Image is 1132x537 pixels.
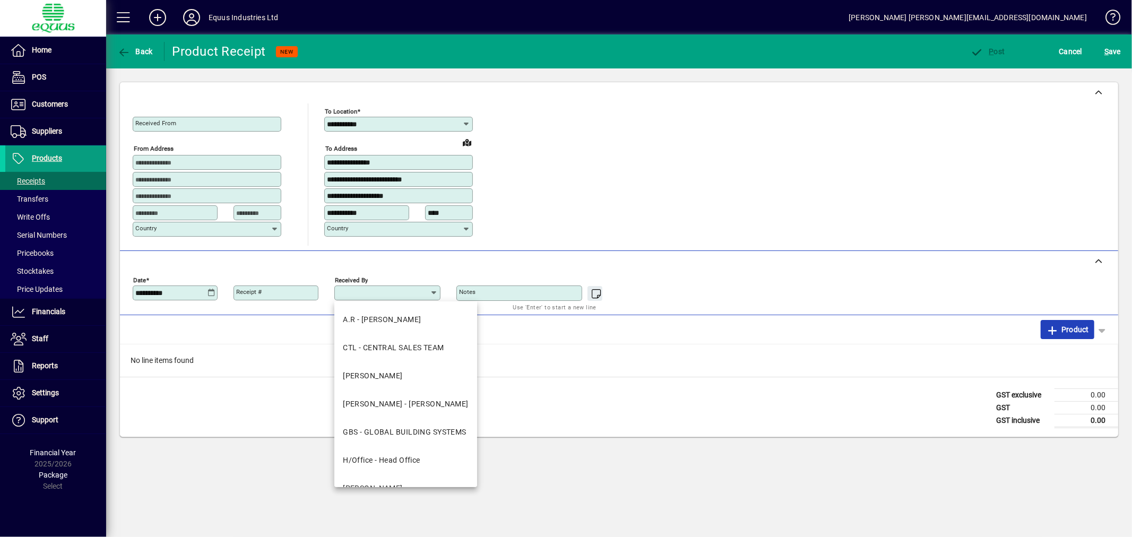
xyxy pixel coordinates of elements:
span: ave [1104,43,1121,60]
a: Suppliers [5,118,106,145]
app-page-header-button: Back [106,42,165,61]
div: [PERSON_NAME] - [PERSON_NAME] [343,399,469,410]
span: Stocktakes [11,267,54,275]
mat-label: Receipt # [236,288,262,296]
td: GST inclusive [991,414,1055,427]
a: Pricebooks [5,244,106,262]
td: GST exclusive [991,388,1055,401]
button: Post [968,42,1008,61]
span: Support [32,415,58,424]
span: Cancel [1059,43,1083,60]
span: Customers [32,100,68,108]
span: POS [32,73,46,81]
span: Receipts [11,177,45,185]
a: Serial Numbers [5,226,106,244]
div: GBS - GLOBAL BUILDING SYSTEMS [343,427,466,438]
a: Staff [5,326,106,352]
div: Product Receipt [172,43,266,60]
span: Pricebooks [11,249,54,257]
a: Write Offs [5,208,106,226]
span: Financials [32,307,65,316]
span: Serial Numbers [11,231,67,239]
mat-label: To location [325,108,357,115]
mat-option: GBS - GLOBAL BUILDING SYSTEMS [334,418,477,446]
mat-label: Country [327,224,348,232]
a: Knowledge Base [1098,2,1119,37]
a: Reports [5,353,106,379]
div: [PERSON_NAME] [PERSON_NAME][EMAIL_ADDRESS][DOMAIN_NAME] [849,9,1087,26]
a: Stocktakes [5,262,106,280]
button: Cancel [1057,42,1085,61]
div: H/Office - Head Office [343,455,420,466]
td: 0.00 [1055,401,1118,414]
a: Support [5,407,106,434]
a: POS [5,64,106,91]
div: No line items found [120,344,1118,377]
mat-label: Received From [135,119,176,127]
span: Transfers [11,195,48,203]
mat-option: CTL - CENTRAL SALES TEAM [334,334,477,362]
a: Settings [5,380,106,406]
span: Product [1046,321,1089,338]
span: Staff [32,334,48,343]
span: Back [117,47,153,56]
mat-label: Received by [335,276,368,283]
mat-label: Date [133,276,146,283]
span: P [989,47,994,56]
span: Settings [32,388,59,397]
div: Equus Industries Ltd [209,9,279,26]
mat-option: H/Office - Head Office [334,446,477,474]
button: Add [141,8,175,27]
div: [PERSON_NAME] [343,483,403,494]
span: Products [32,154,62,162]
span: Write Offs [11,213,50,221]
div: CTL - CENTRAL SALES TEAM [343,342,444,353]
mat-option: H.O - HERMAN OTINERU [334,474,477,503]
button: Profile [175,8,209,27]
a: Customers [5,91,106,118]
a: View on map [459,134,476,151]
span: Price Updates [11,285,63,293]
span: NEW [280,48,293,55]
span: Home [32,46,51,54]
td: 0.00 [1055,388,1118,401]
span: Suppliers [32,127,62,135]
button: Product [1041,320,1094,339]
mat-hint: Use 'Enter' to start a new line [513,301,597,313]
span: S [1104,47,1109,56]
button: Back [115,42,155,61]
span: ost [971,47,1005,56]
button: Save [1102,42,1124,61]
a: Price Updates [5,280,106,298]
mat-label: Notes [459,288,476,296]
mat-label: Country [135,224,157,232]
a: Home [5,37,106,64]
a: Receipts [5,172,106,190]
div: A.R - [PERSON_NAME] [343,314,421,325]
div: [PERSON_NAME] [343,370,403,382]
mat-option: G.W - GENE WALLIS [334,390,477,418]
span: Financial Year [30,448,76,457]
span: Reports [32,361,58,370]
mat-option: A.R - ANDRE ROBERTSON [334,306,477,334]
span: Package [39,471,67,479]
td: GST [991,401,1055,414]
mat-option: D.M - DONNA MORTIMER [334,362,477,390]
td: 0.00 [1055,414,1118,427]
a: Financials [5,299,106,325]
a: Transfers [5,190,106,208]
